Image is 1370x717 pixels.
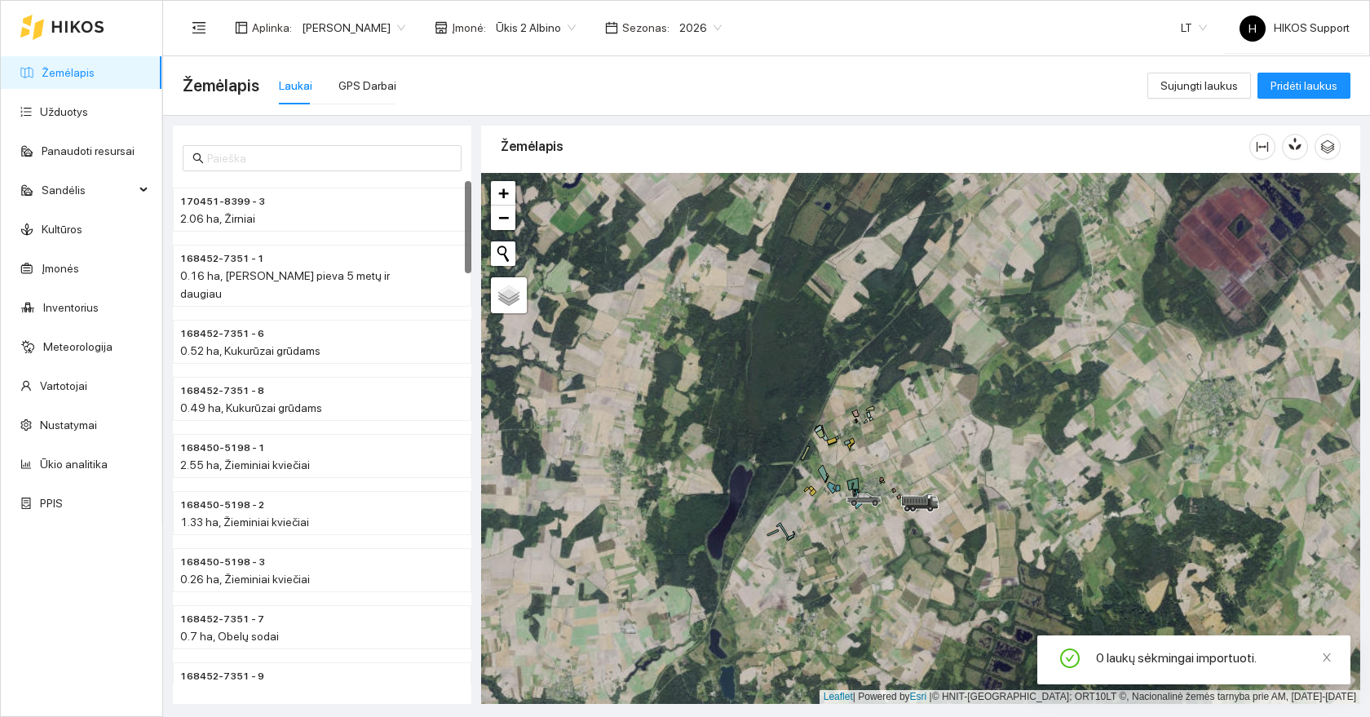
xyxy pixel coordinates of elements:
[1147,73,1251,99] button: Sujungti laukus
[820,690,1360,704] div: | Powered by © HNIT-[GEOGRAPHIC_DATA]; ORT10LT ©, Nacionalinė žemės tarnyba prie AM, [DATE]-[DATE]
[40,497,63,510] a: PPIS
[180,383,264,399] span: 168452-7351 - 8
[43,340,113,353] a: Meteorologija
[192,20,206,35] span: menu-fold
[1248,15,1257,42] span: H
[42,262,79,275] a: Įmonės
[180,458,310,471] span: 2.55 ha, Žieminiai kviečiai
[498,207,509,228] span: −
[42,174,135,206] span: Sandėlis
[491,277,527,313] a: Layers
[452,19,486,37] span: Įmonė :
[183,11,215,44] button: menu-fold
[40,458,108,471] a: Ūkio analitika
[1147,79,1251,92] a: Sujungti laukus
[235,21,248,34] span: layout
[1271,77,1337,95] span: Pridėti laukus
[1249,134,1275,160] button: column-width
[180,251,264,267] span: 168452-7351 - 1
[180,401,322,414] span: 0.49 ha, Kukurūzai grūdams
[183,73,259,99] span: Žemėlapis
[180,212,255,225] span: 2.06 ha, Žirniai
[40,105,88,118] a: Užduotys
[622,19,670,37] span: Sezonas :
[1257,73,1350,99] button: Pridėti laukus
[679,15,722,40] span: 2026
[491,181,515,206] a: Zoom in
[1257,79,1350,92] a: Pridėti laukus
[180,326,264,342] span: 168452-7351 - 6
[496,15,576,40] span: Ūkis 2 Albino
[491,206,515,230] a: Zoom out
[180,612,264,627] span: 168452-7351 - 7
[824,691,853,702] a: Leaflet
[207,149,452,167] input: Paieška
[180,669,264,684] span: 168452-7351 - 9
[501,123,1249,170] div: Žemėlapis
[180,630,279,643] span: 0.7 ha, Obelų sodai
[1250,140,1275,153] span: column-width
[180,573,310,586] span: 0.26 ha, Žieminiai kviečiai
[40,418,97,432] a: Nustatymai
[1096,648,1331,668] div: 0 laukų sėkmingai importuoti.
[491,241,515,266] button: Initiate a new search
[302,15,405,40] span: Paulius
[1321,652,1332,663] span: close
[192,153,204,164] span: search
[1060,648,1080,671] span: check-circle
[43,301,99,314] a: Inventorius
[605,21,618,34] span: calendar
[252,19,292,37] span: Aplinka :
[1240,21,1350,34] span: HIKOS Support
[180,344,320,357] span: 0.52 ha, Kukurūzai grūdams
[930,691,932,702] span: |
[180,194,265,210] span: 170451-8399 - 3
[42,223,82,236] a: Kultūros
[910,691,927,702] a: Esri
[498,183,509,203] span: +
[42,144,135,157] a: Panaudoti resursai
[42,66,95,79] a: Žemėlapis
[180,555,265,570] span: 168450-5198 - 3
[180,498,264,513] span: 168450-5198 - 2
[1160,77,1238,95] span: Sujungti laukus
[1181,15,1207,40] span: LT
[180,440,265,456] span: 168450-5198 - 1
[40,379,87,392] a: Vartotojai
[435,21,448,34] span: shop
[279,77,312,95] div: Laukai
[180,269,390,300] span: 0.16 ha, [PERSON_NAME] pieva 5 metų ir daugiau
[338,77,396,95] div: GPS Darbai
[180,516,309,529] span: 1.33 ha, Žieminiai kviečiai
